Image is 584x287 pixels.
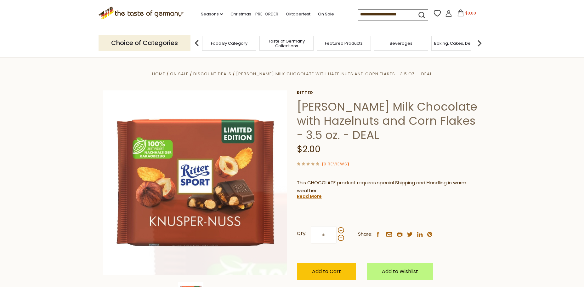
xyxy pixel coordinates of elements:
a: Christmas - PRE-ORDER [230,11,278,18]
span: $0.00 [465,10,476,16]
a: [PERSON_NAME] Milk Chocolate with Hazelnuts and Corn Flakes - 3.5 oz. - DEAL [236,71,432,77]
a: Seasons [201,11,223,18]
span: $2.00 [297,143,320,155]
img: next arrow [473,37,486,49]
span: Add to Cart [312,268,341,275]
button: $0.00 [453,9,480,19]
a: Baking, Cakes, Desserts [434,41,483,46]
a: Featured Products [325,41,363,46]
a: Read More [297,193,322,199]
button: Add to Cart [297,263,356,280]
a: Beverages [390,41,412,46]
strong: Qty: [297,230,306,238]
a: 0 Reviews [324,161,347,168]
img: Ritter Milk Chocolate with Hazelnuts and Corn Flakes [103,90,287,275]
a: On Sale [170,71,189,77]
a: Add to Wishlist [367,263,433,280]
h1: [PERSON_NAME] Milk Chocolate with Hazelnuts and Corn Flakes - 3.5 oz. - DEAL [297,100,481,142]
a: Taste of Germany Collections [261,39,312,48]
p: This CHOCOLATE product requires special Shipping and Handling in warm weather [297,179,481,195]
a: Oktoberfest [286,11,310,18]
img: previous arrow [190,37,203,49]
span: ( ) [322,161,349,167]
p: Choice of Categories [99,35,190,51]
a: Home [152,71,165,77]
a: Discount Deals [193,71,231,77]
a: On Sale [318,11,334,18]
span: Share: [358,230,372,238]
a: Food By Category [211,41,247,46]
a: Ritter [297,90,481,95]
input: Qty: [311,226,337,244]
